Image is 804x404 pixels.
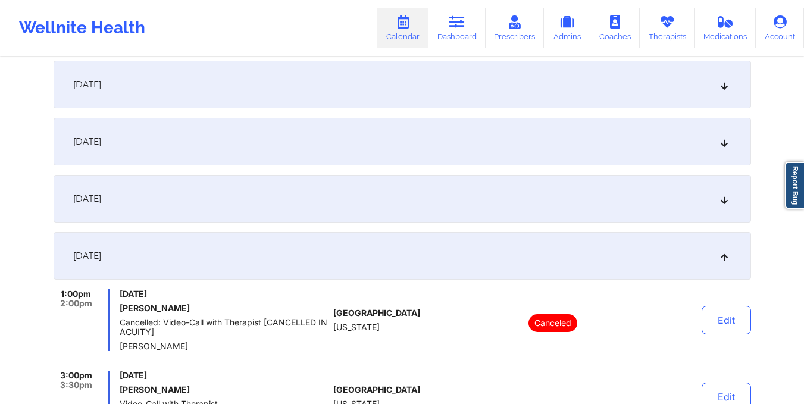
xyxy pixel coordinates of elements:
[73,193,101,205] span: [DATE]
[785,162,804,209] a: Report Bug
[756,8,804,48] a: Account
[486,8,545,48] a: Prescribers
[60,371,92,380] span: 3:00pm
[544,8,590,48] a: Admins
[120,385,329,394] h6: [PERSON_NAME]
[73,79,101,90] span: [DATE]
[528,314,577,332] p: Canceled
[73,250,101,262] span: [DATE]
[60,380,92,390] span: 3:30pm
[702,306,751,334] button: Edit
[333,322,380,332] span: [US_STATE]
[61,289,91,299] span: 1:00pm
[640,8,695,48] a: Therapists
[377,8,428,48] a: Calendar
[120,289,329,299] span: [DATE]
[428,8,486,48] a: Dashboard
[333,385,420,394] span: [GEOGRAPHIC_DATA]
[120,318,329,337] span: Cancelled: Video-Call with Therapist [CANCELLED IN ACUITY]
[333,308,420,318] span: [GEOGRAPHIC_DATA]
[73,136,101,148] span: [DATE]
[120,342,329,351] span: [PERSON_NAME]
[120,303,329,313] h6: [PERSON_NAME]
[120,371,329,380] span: [DATE]
[60,299,92,308] span: 2:00pm
[695,8,756,48] a: Medications
[590,8,640,48] a: Coaches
